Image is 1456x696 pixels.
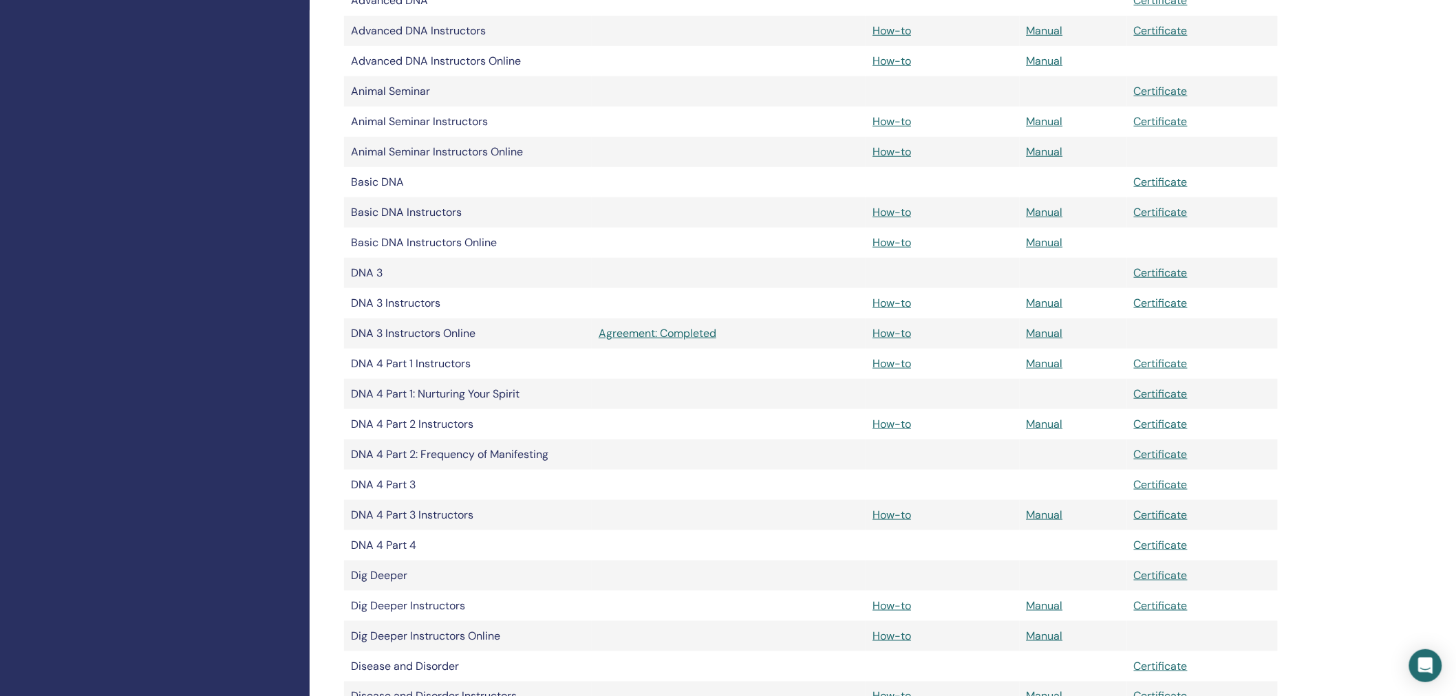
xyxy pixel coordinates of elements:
td: DNA 4 Part 1 Instructors [344,349,592,379]
a: Manual [1027,508,1063,522]
div: Open Intercom Messenger [1409,649,1442,682]
a: How-to [872,54,911,68]
a: How-to [872,144,911,159]
a: How-to [872,598,911,613]
a: How-to [872,508,911,522]
a: Manual [1027,296,1063,310]
a: Certificate [1134,205,1188,219]
a: How-to [872,235,911,250]
td: Basic DNA Instructors [344,197,592,228]
td: Animal Seminar [344,76,592,107]
td: Dig Deeper Instructors Online [344,621,592,651]
a: Manual [1027,235,1063,250]
a: Certificate [1134,84,1188,98]
a: Manual [1027,205,1063,219]
a: Certificate [1134,447,1188,461]
a: How-to [872,356,911,371]
td: DNA 4 Part 1: Nurturing Your Spirit [344,379,592,409]
a: Manual [1027,629,1063,643]
a: How-to [872,114,911,129]
a: Certificate [1134,387,1188,401]
a: How-to [872,205,911,219]
td: Dig Deeper [344,561,592,591]
a: Agreement: Completed [599,325,859,342]
td: DNA 3 Instructors Online [344,318,592,349]
a: Certificate [1134,356,1188,371]
td: Animal Seminar Instructors Online [344,137,592,167]
a: Certificate [1134,538,1188,552]
td: Dig Deeper Instructors [344,591,592,621]
td: DNA 4 Part 4 [344,530,592,561]
td: Advanced DNA Instructors [344,16,592,46]
a: Certificate [1134,296,1188,310]
td: DNA 4 Part 2: Frequency of Manifesting [344,439,592,470]
td: Advanced DNA Instructors Online [344,46,592,76]
a: Certificate [1134,265,1188,280]
a: How-to [872,629,911,643]
td: DNA 4 Part 2 Instructors [344,409,592,439]
td: DNA 4 Part 3 Instructors [344,500,592,530]
a: Certificate [1134,598,1188,613]
td: DNA 4 Part 3 [344,470,592,500]
a: How-to [872,296,911,310]
a: How-to [872,23,911,38]
a: Certificate [1134,417,1188,431]
a: Certificate [1134,477,1188,492]
a: Manual [1027,144,1063,159]
a: Certificate [1134,23,1188,38]
a: How-to [872,326,911,340]
a: Certificate [1134,114,1188,129]
a: Manual [1027,326,1063,340]
a: Certificate [1134,659,1188,673]
td: DNA 3 Instructors [344,288,592,318]
a: Manual [1027,23,1063,38]
td: Basic DNA Instructors Online [344,228,592,258]
a: Manual [1027,356,1063,371]
td: Animal Seminar Instructors [344,107,592,137]
a: Manual [1027,417,1063,431]
a: Certificate [1134,568,1188,583]
a: Manual [1027,54,1063,68]
td: Basic DNA [344,167,592,197]
a: Certificate [1134,175,1188,189]
td: Disease and Disorder [344,651,592,682]
a: Manual [1027,114,1063,129]
td: DNA 3 [344,258,592,288]
a: Manual [1027,598,1063,613]
a: How-to [872,417,911,431]
a: Certificate [1134,508,1188,522]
